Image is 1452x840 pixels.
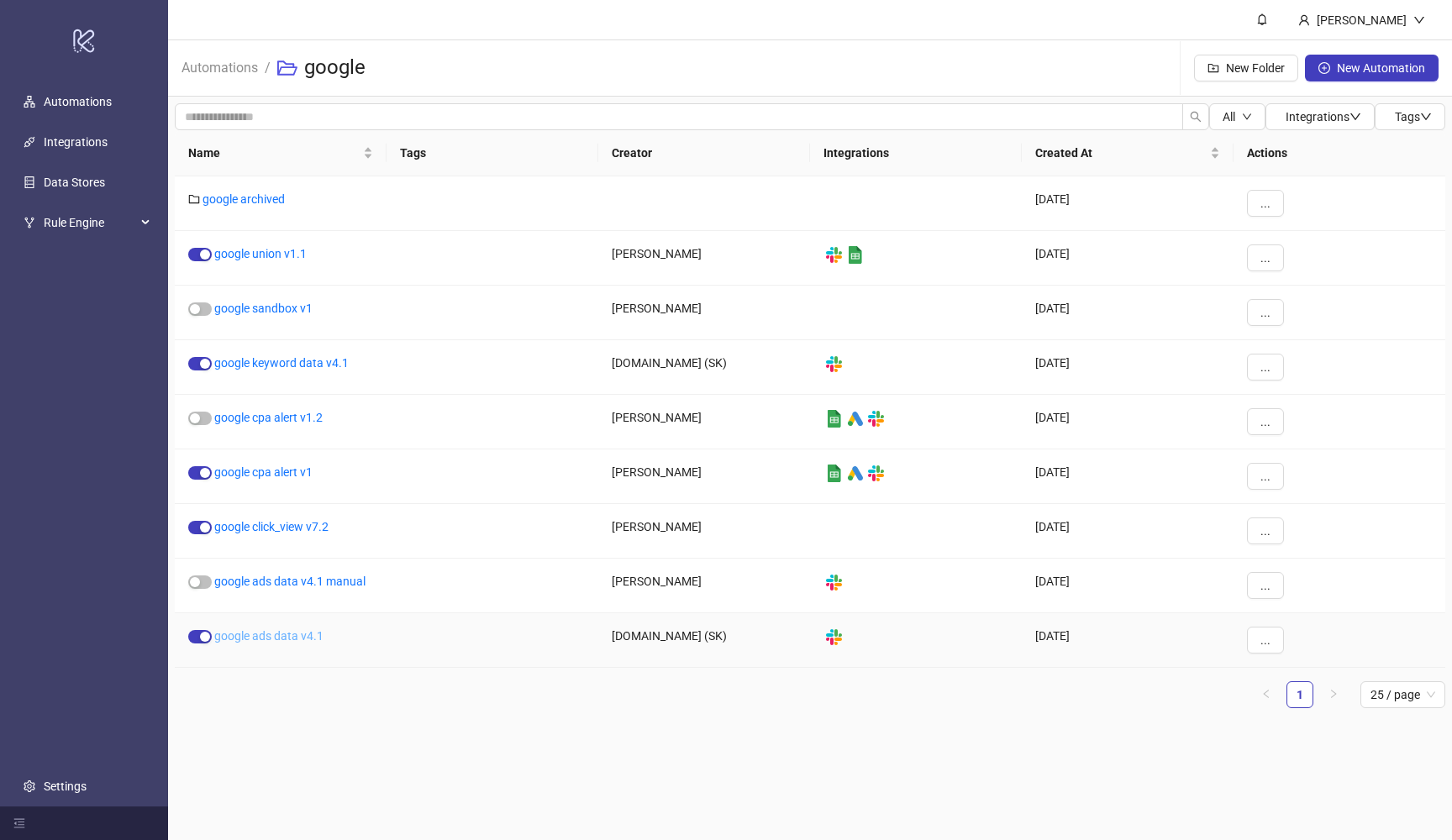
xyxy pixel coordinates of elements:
[214,247,307,260] a: google union v1.1
[1247,354,1284,381] button: ...
[214,629,324,643] a: google ads data v4.1
[44,95,112,108] a: Automations
[1022,559,1234,613] div: [DATE]
[1194,55,1298,81] button: New Folder
[175,130,387,176] th: Name
[188,193,200,205] span: folder
[1260,360,1270,374] span: ...
[203,192,285,206] a: google archived
[598,340,810,395] div: [DOMAIN_NAME] (SK)
[1265,103,1375,130] button: Integrationsdown
[1256,13,1268,25] span: bell
[1035,144,1207,162] span: Created At
[214,520,329,533] a: google click_view v7.2
[1247,572,1284,599] button: ...
[1395,110,1432,123] span: Tags
[304,55,366,81] h3: google
[214,302,313,315] a: google sandbox v1
[1022,395,1234,449] div: [DATE]
[1260,306,1270,319] span: ...
[188,144,360,162] span: Name
[1320,681,1347,708] li: Next Page
[1287,682,1313,707] a: 1
[1247,627,1284,654] button: ...
[1286,110,1361,123] span: Integrations
[265,41,271,95] li: /
[44,176,105,189] a: Data Stores
[1260,197,1270,210] span: ...
[1260,633,1270,647] span: ...
[810,130,1022,176] th: Integrations
[598,231,810,286] div: [PERSON_NAME]
[1286,681,1313,708] li: 1
[1337,61,1425,75] span: New Automation
[44,780,87,793] a: Settings
[1370,682,1435,707] span: 25 / page
[1310,11,1413,29] div: [PERSON_NAME]
[1247,299,1284,326] button: ...
[1223,110,1235,123] span: All
[1260,524,1270,538] span: ...
[1305,55,1439,81] button: New Automation
[1298,14,1310,26] span: user
[1022,449,1234,504] div: [DATE]
[1320,681,1347,708] button: right
[1022,613,1234,668] div: [DATE]
[1349,111,1361,123] span: down
[1226,61,1285,75] span: New Folder
[1022,176,1234,231] div: [DATE]
[1360,681,1445,708] div: Page Size
[598,130,810,176] th: Creator
[1190,111,1202,123] span: search
[214,575,366,588] a: google ads data v4.1 manual
[1413,14,1425,26] span: down
[1022,231,1234,286] div: [DATE]
[1022,130,1234,176] th: Created At
[598,395,810,449] div: [PERSON_NAME]
[1247,190,1284,217] button: ...
[44,135,108,149] a: Integrations
[1022,286,1234,340] div: [DATE]
[1261,689,1271,699] span: left
[1328,689,1339,699] span: right
[1260,251,1270,265] span: ...
[598,559,810,613] div: [PERSON_NAME]
[1260,470,1270,483] span: ...
[1022,504,1234,559] div: [DATE]
[598,613,810,668] div: [DOMAIN_NAME] (SK)
[598,504,810,559] div: [PERSON_NAME]
[1420,111,1432,123] span: down
[214,465,313,479] a: google cpa alert v1
[24,217,35,228] span: fork
[1242,112,1252,122] span: down
[1318,62,1330,74] span: plus-circle
[1247,408,1284,435] button: ...
[598,286,810,340] div: [PERSON_NAME]
[1247,517,1284,544] button: ...
[13,817,25,829] span: menu-fold
[178,57,261,76] a: Automations
[1247,244,1284,271] button: ...
[214,411,323,424] a: google cpa alert v1.2
[277,58,297,78] span: folder-open
[598,449,810,504] div: [PERSON_NAME]
[214,356,349,370] a: google keyword data v4.1
[1253,681,1280,708] button: left
[1260,579,1270,592] span: ...
[387,130,598,176] th: Tags
[1247,463,1284,490] button: ...
[1022,340,1234,395] div: [DATE]
[1260,415,1270,428] span: ...
[1209,103,1265,130] button: Alldown
[1253,681,1280,708] li: Previous Page
[1234,130,1445,176] th: Actions
[1375,103,1445,130] button: Tagsdown
[44,206,136,239] span: Rule Engine
[1207,62,1219,74] span: folder-add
